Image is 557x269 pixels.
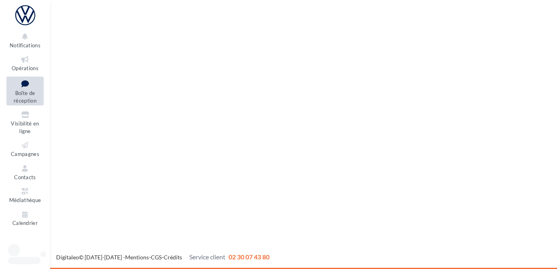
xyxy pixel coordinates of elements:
span: Médiathèque [9,197,41,203]
span: © [DATE]-[DATE] - - - [56,254,269,261]
a: CGS [151,254,162,261]
a: Visibilité en ligne [6,109,44,136]
a: Crédits [164,254,182,261]
span: Service client [189,253,225,261]
span: Campagnes [11,151,39,157]
a: Mentions [125,254,149,261]
span: Visibilité en ligne [11,120,39,134]
span: Notifications [10,42,41,49]
a: Calendrier [6,208,44,228]
span: Boîte de réception [14,90,36,104]
a: Contacts [6,162,44,182]
a: Médiathèque [6,185,44,205]
span: Contacts [14,174,36,180]
a: Opérations [6,53,44,73]
span: Calendrier [12,220,38,227]
span: Opérations [12,65,38,71]
a: Digitaleo [56,254,79,261]
button: Notifications [6,30,44,50]
span: 02 30 07 43 80 [229,253,269,261]
a: Campagnes [6,139,44,159]
a: Boîte de réception [6,77,44,106]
